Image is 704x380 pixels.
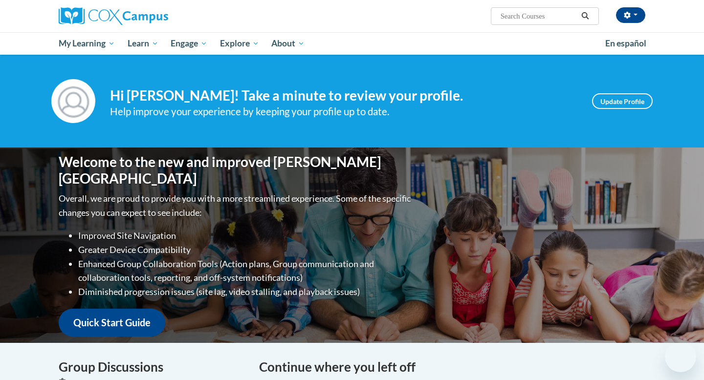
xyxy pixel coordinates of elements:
[578,10,593,22] button: Search
[52,32,121,55] a: My Learning
[110,104,577,120] div: Help improve your experience by keeping your profile up to date.
[59,309,165,337] a: Quick Start Guide
[78,229,413,243] li: Improved Site Navigation
[128,38,158,49] span: Learn
[164,32,214,55] a: Engage
[605,38,646,48] span: En español
[59,154,413,187] h1: Welcome to the new and improved [PERSON_NAME][GEOGRAPHIC_DATA]
[59,7,244,25] a: Cox Campus
[78,257,413,285] li: Enhanced Group Collaboration Tools (Action plans, Group communication and collaboration tools, re...
[78,243,413,257] li: Greater Device Compatibility
[592,93,653,109] a: Update Profile
[59,358,244,377] h4: Group Discussions
[616,7,645,23] button: Account Settings
[271,38,305,49] span: About
[110,87,577,104] h4: Hi [PERSON_NAME]! Take a minute to review your profile.
[78,285,413,299] li: Diminished progression issues (site lag, video stalling, and playback issues)
[259,358,645,377] h4: Continue where you left off
[59,191,413,220] p: Overall, we are proud to provide you with a more streamlined experience. Some of the specific cha...
[171,38,207,49] span: Engage
[214,32,265,55] a: Explore
[44,32,660,55] div: Main menu
[59,38,115,49] span: My Learning
[121,32,165,55] a: Learn
[220,38,259,49] span: Explore
[265,32,311,55] a: About
[665,341,696,372] iframe: Button to launch messaging window
[599,33,653,54] a: En español
[500,10,578,22] input: Search Courses
[59,7,168,25] img: Cox Campus
[51,79,95,123] img: Profile Image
